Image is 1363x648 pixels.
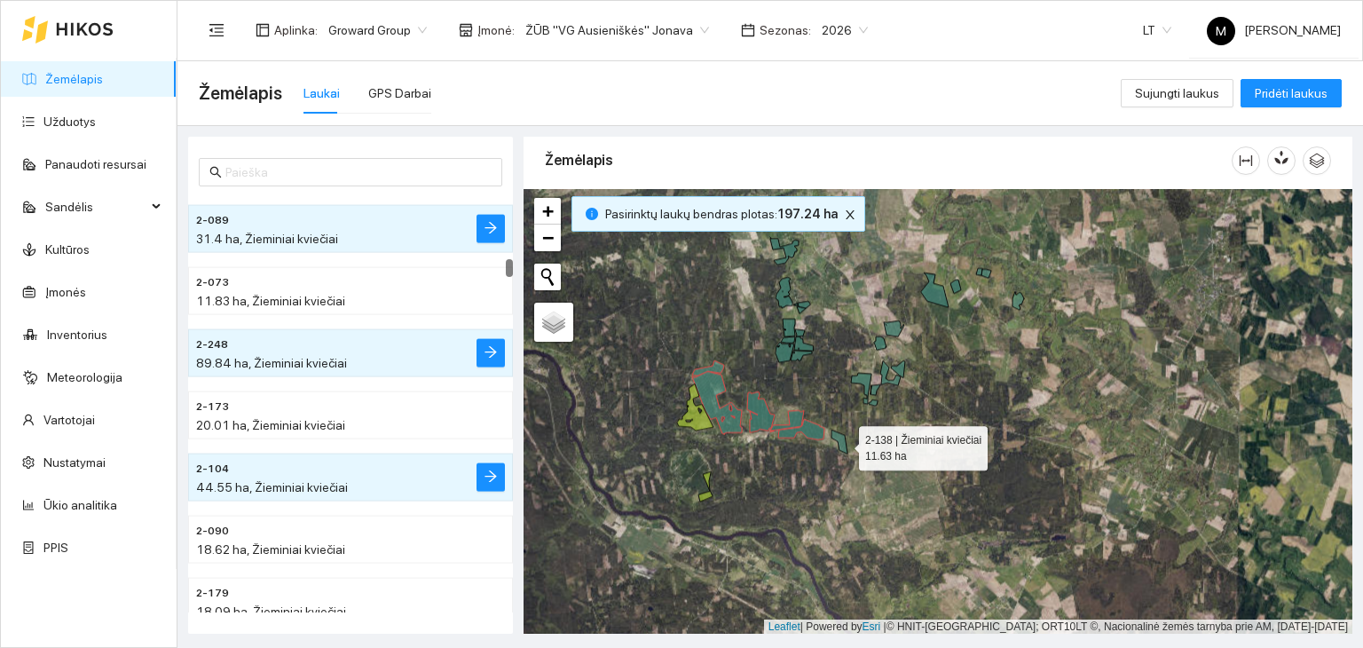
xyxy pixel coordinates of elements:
[534,303,573,342] a: Layers
[43,498,117,512] a: Ūkio analitika
[1233,154,1259,168] span: column-width
[484,345,498,362] span: arrow-right
[196,605,346,619] span: 18.09 ha, Žieminiai kviečiai
[1232,146,1260,175] button: column-width
[542,226,554,249] span: −
[209,166,222,178] span: search
[1135,83,1219,103] span: Sujungti laukus
[45,285,86,299] a: Įmonės
[196,480,348,494] span: 44.55 ha, Žieminiai kviečiai
[43,541,68,555] a: PPIS
[768,620,800,633] a: Leaflet
[47,370,122,384] a: Meteorologija
[822,17,868,43] span: 2026
[196,418,345,432] span: 20.01 ha, Žieminiai kviečiai
[196,232,338,246] span: 31.4 ha, Žieminiai kviečiai
[1241,79,1342,107] button: Pridėti laukus
[196,212,229,229] span: 2-089
[45,72,103,86] a: Žemėlapis
[43,413,95,427] a: Vartotojai
[1255,83,1328,103] span: Pridėti laukus
[274,20,318,40] span: Aplinka :
[303,83,340,103] div: Laukai
[199,79,282,107] span: Žemėlapis
[256,23,270,37] span: layout
[764,620,1352,635] div: | Powered by © HNIT-[GEOGRAPHIC_DATA]; ORT10LT ©, Nacionalinė žemės tarnyba prie AM, [DATE]-[DATE]
[199,12,234,48] button: menu-fold
[477,339,505,367] button: arrow-right
[196,274,229,291] span: 2-073
[1143,17,1171,43] span: LT
[1121,86,1233,100] a: Sujungti laukus
[542,200,554,222] span: +
[863,620,881,633] a: Esri
[605,204,838,224] span: Pasirinktų laukų bendras plotas :
[884,620,886,633] span: |
[477,20,515,40] span: Įmonė :
[225,162,492,182] input: Paieška
[196,336,228,353] span: 2-248
[196,542,345,557] span: 18.62 ha, Žieminiai kviečiai
[196,294,345,308] span: 11.83 ha, Žieminiai kviečiai
[840,209,860,221] span: close
[586,208,598,220] span: info-circle
[47,328,107,342] a: Inventorius
[1207,23,1341,37] span: [PERSON_NAME]
[209,22,225,38] span: menu-fold
[196,399,229,415] span: 2-173
[839,204,861,225] button: close
[1241,86,1342,100] a: Pridėti laukus
[545,135,1232,186] div: Žemėlapis
[196,356,347,370] span: 89.84 ha, Žieminiai kviečiai
[196,523,229,540] span: 2-090
[534,264,561,290] button: Initiate a new search
[45,189,146,225] span: Sandėlis
[484,221,498,238] span: arrow-right
[1121,79,1233,107] button: Sujungti laukus
[196,461,229,478] span: 2-104
[484,470,498,486] span: arrow-right
[534,198,561,225] a: Zoom in
[43,115,96,129] a: Užduotys
[328,17,427,43] span: Groward Group
[45,242,90,257] a: Kultūros
[196,585,229,602] span: 2-179
[368,83,431,103] div: GPS Darbai
[741,23,755,37] span: calendar
[760,20,811,40] span: Sezonas :
[534,225,561,251] a: Zoom out
[45,157,146,171] a: Panaudoti resursai
[43,455,106,470] a: Nustatymai
[525,17,709,43] span: ŽŪB "VG Ausieniškės" Jonava
[477,215,505,243] button: arrow-right
[777,207,838,221] b: 197.24 ha
[477,463,505,492] button: arrow-right
[459,23,473,37] span: shop
[1216,17,1226,45] span: M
